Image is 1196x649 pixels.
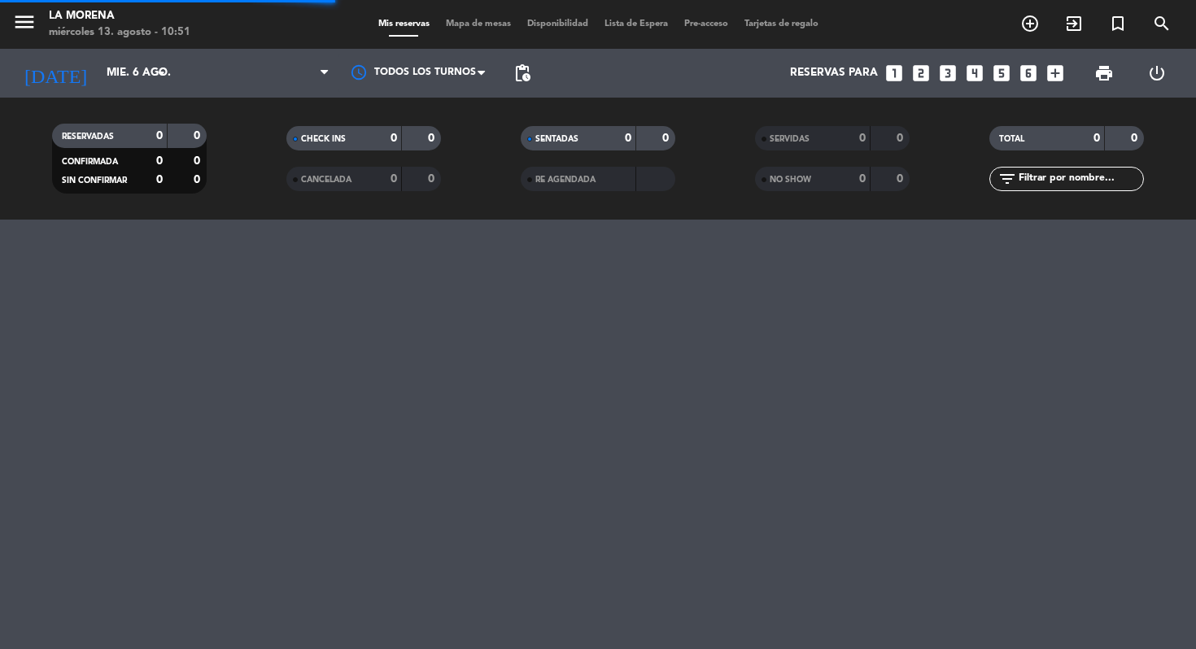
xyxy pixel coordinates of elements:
[513,63,532,83] span: pending_actions
[194,130,203,142] strong: 0
[428,133,438,144] strong: 0
[1131,49,1185,98] div: LOG OUT
[1093,133,1100,144] strong: 0
[859,133,866,144] strong: 0
[999,135,1024,143] span: TOTAL
[62,133,114,141] span: RESERVADAS
[1018,63,1039,84] i: looks_6
[156,130,163,142] strong: 0
[1064,14,1084,33] i: exit_to_app
[12,10,37,40] button: menu
[370,20,438,28] span: Mis reservas
[937,63,958,84] i: looks_3
[535,176,596,184] span: RE AGENDADA
[997,169,1017,189] i: filter_list
[1131,133,1141,144] strong: 0
[1147,63,1167,83] i: power_settings_new
[12,55,98,91] i: [DATE]
[736,20,827,28] span: Tarjetas de regalo
[662,133,672,144] strong: 0
[535,135,578,143] span: SENTADAS
[1152,14,1172,33] i: search
[1094,63,1114,83] span: print
[49,8,190,24] div: La Morena
[991,63,1012,84] i: looks_5
[770,135,810,143] span: SERVIDAS
[156,174,163,185] strong: 0
[625,133,631,144] strong: 0
[1020,14,1040,33] i: add_circle_outline
[910,63,932,84] i: looks_two
[62,158,118,166] span: CONFIRMADA
[897,133,906,144] strong: 0
[194,174,203,185] strong: 0
[859,173,866,185] strong: 0
[391,173,397,185] strong: 0
[194,155,203,167] strong: 0
[12,10,37,34] i: menu
[301,135,346,143] span: CHECK INS
[151,63,171,83] i: arrow_drop_down
[596,20,676,28] span: Lista de Espera
[1108,14,1128,33] i: turned_in_not
[428,173,438,185] strong: 0
[964,63,985,84] i: looks_4
[1017,170,1143,188] input: Filtrar por nombre...
[391,133,397,144] strong: 0
[770,176,811,184] span: NO SHOW
[519,20,596,28] span: Disponibilidad
[884,63,905,84] i: looks_one
[301,176,351,184] span: CANCELADA
[156,155,163,167] strong: 0
[1045,63,1066,84] i: add_box
[62,176,127,185] span: SIN CONFIRMAR
[897,173,906,185] strong: 0
[676,20,736,28] span: Pre-acceso
[49,24,190,41] div: miércoles 13. agosto - 10:51
[438,20,519,28] span: Mapa de mesas
[790,67,878,80] span: Reservas para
